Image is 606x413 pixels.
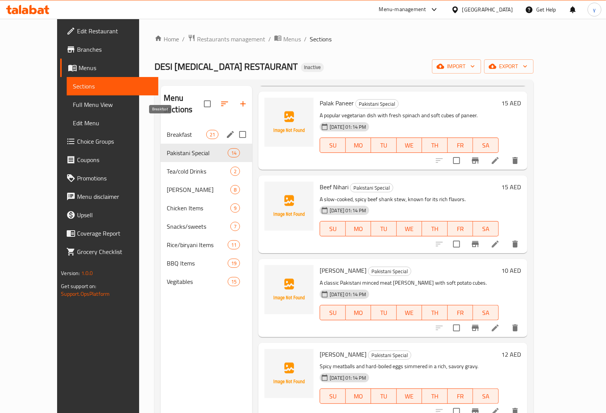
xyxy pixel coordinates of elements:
[268,34,271,44] li: /
[448,320,465,336] span: Select to update
[320,388,345,404] button: SU
[448,138,473,153] button: FR
[349,307,368,318] span: MO
[167,148,228,157] div: Pakistani Special
[422,388,448,404] button: TH
[484,59,534,74] button: export
[167,167,230,176] span: Tea/cold Drinks
[228,259,240,268] div: items
[167,222,230,231] span: Snacks/sweets
[502,98,521,108] h6: 15 AED
[432,59,481,74] button: import
[473,388,499,404] button: SA
[397,388,422,404] button: WE
[350,183,393,192] div: Pakistani Special
[371,305,397,320] button: TU
[77,192,152,201] span: Menu disclaimer
[161,254,252,272] div: BBQ Items19
[73,118,152,128] span: Edit Menu
[225,129,236,140] button: edit
[77,137,152,146] span: Choice Groups
[356,100,398,108] span: Pakistani Special
[320,221,345,236] button: SU
[476,391,496,402] span: SA
[506,319,524,337] button: delete
[154,58,298,75] span: DESI [MEDICAL_DATA] RESTAURANT
[301,63,324,72] div: Inactive
[61,281,96,291] span: Get support on:
[161,144,252,162] div: Pakistani Special14
[61,289,110,299] a: Support.OpsPlatform
[167,240,228,249] span: Rice/biryani Items
[355,99,399,108] div: Pakistani Special
[323,391,342,402] span: SU
[350,184,393,192] span: Pakistani Special
[264,98,314,147] img: Palak Paneer
[77,45,152,54] span: Branches
[374,307,394,318] span: TU
[327,291,369,298] span: [DATE] 01:14 PM
[506,235,524,253] button: delete
[368,351,411,360] span: Pakistani Special
[491,156,500,165] a: Edit menu item
[167,277,228,286] div: Vegitables
[60,243,158,261] a: Grocery Checklist
[77,155,152,164] span: Coupons
[466,151,484,170] button: Branch-specific-item
[473,138,499,153] button: SA
[60,224,158,243] a: Coverage Report
[79,63,152,72] span: Menus
[230,167,240,176] div: items
[320,305,345,320] button: SU
[476,307,496,318] span: SA
[374,391,394,402] span: TU
[400,223,419,234] span: WE
[164,92,204,115] h2: Menu sections
[448,221,473,236] button: FR
[438,62,475,71] span: import
[397,305,422,320] button: WE
[346,305,371,320] button: MO
[368,351,411,360] div: Pakistani Special
[182,34,185,44] li: /
[320,181,348,193] span: Beef Nihari
[67,114,158,132] a: Edit Menu
[60,132,158,151] a: Choice Groups
[451,223,470,234] span: FR
[73,82,152,91] span: Sections
[320,362,498,371] p: Spicy meatballs and hard-boiled eggs simmered in a rich, savory gravy.
[154,34,534,44] nav: breadcrumb
[60,206,158,224] a: Upsell
[264,182,314,231] img: Beef Nihari
[161,199,252,217] div: Chicken Items9
[161,236,252,254] div: Rice/biryani Items11
[323,223,342,234] span: SU
[167,185,230,194] span: [PERSON_NAME]
[448,388,473,404] button: FR
[425,307,445,318] span: TH
[231,168,240,175] span: 2
[228,278,240,285] span: 15
[67,95,158,114] a: Full Menu View
[67,77,158,95] a: Sections
[199,96,215,112] span: Select all sections
[228,241,240,249] span: 11
[397,138,422,153] button: WE
[310,34,332,44] span: Sections
[161,272,252,291] div: Vegitables15
[473,221,499,236] button: SA
[60,187,158,206] a: Menu disclaimer
[264,349,314,398] img: Anda Kofta
[462,5,513,14] div: [GEOGRAPHIC_DATA]
[167,185,230,194] div: Mutton Karahi
[283,34,301,44] span: Menus
[154,34,179,44] a: Home
[491,323,500,333] a: Edit menu item
[77,229,152,238] span: Coverage Report
[81,268,93,278] span: 1.0.0
[301,64,324,70] span: Inactive
[327,123,369,131] span: [DATE] 01:14 PM
[77,247,152,256] span: Grocery Checklist
[371,138,397,153] button: TU
[400,307,419,318] span: WE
